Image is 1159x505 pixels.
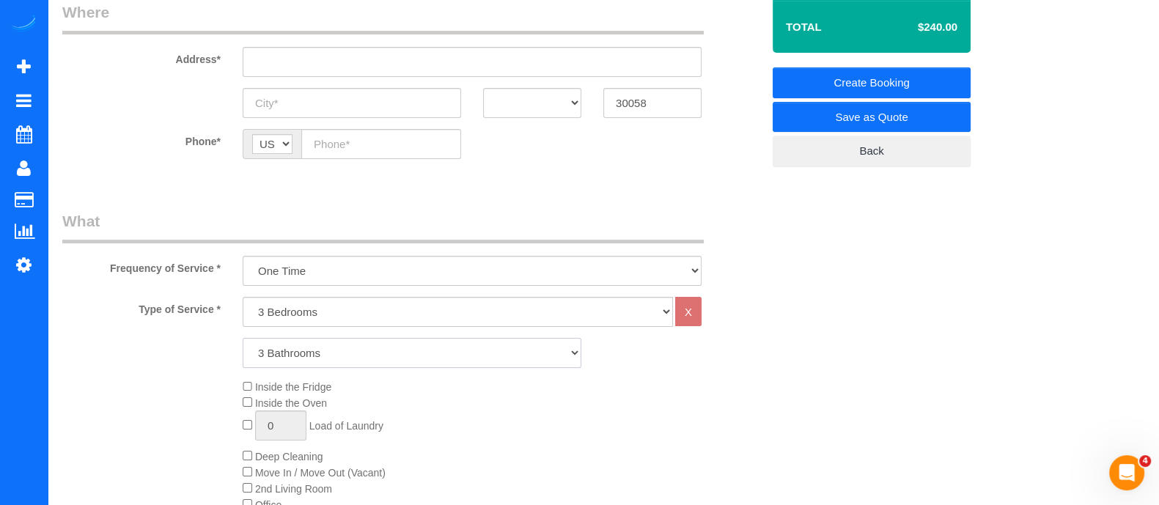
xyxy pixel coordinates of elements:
[1109,455,1144,490] iframe: Intercom live chat
[51,297,232,317] label: Type of Service *
[62,210,704,243] legend: What
[51,129,232,149] label: Phone*
[9,15,38,35] img: Automaid Logo
[773,136,971,166] a: Back
[255,451,323,462] span: Deep Cleaning
[51,47,232,67] label: Address*
[309,420,383,432] span: Load of Laundry
[773,67,971,98] a: Create Booking
[51,256,232,276] label: Frequency of Service *
[255,397,327,409] span: Inside the Oven
[255,467,386,479] span: Move In / Move Out (Vacant)
[786,21,822,33] strong: Total
[1139,455,1151,467] span: 4
[255,483,332,495] span: 2nd Living Room
[603,88,702,118] input: Zip Code*
[874,21,957,34] h4: $240.00
[62,1,704,34] legend: Where
[243,88,461,118] input: City*
[773,102,971,133] a: Save as Quote
[255,381,331,393] span: Inside the Fridge
[301,129,461,159] input: Phone*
